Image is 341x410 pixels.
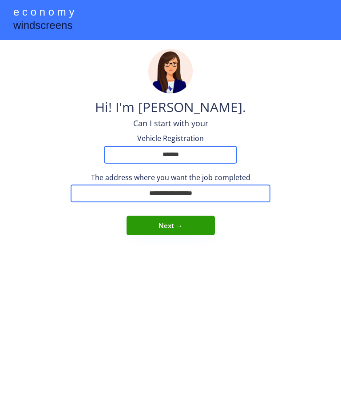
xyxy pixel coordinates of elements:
div: e c o n o m y [13,4,74,21]
div: The address where you want the job completed [71,173,270,182]
div: windscreens [13,18,72,35]
div: Can I start with your [133,118,208,129]
div: Hi! I'm [PERSON_NAME]. [95,98,246,118]
div: Vehicle Registration [126,133,215,143]
button: Next → [127,216,215,235]
img: madeline.png [148,49,193,93]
